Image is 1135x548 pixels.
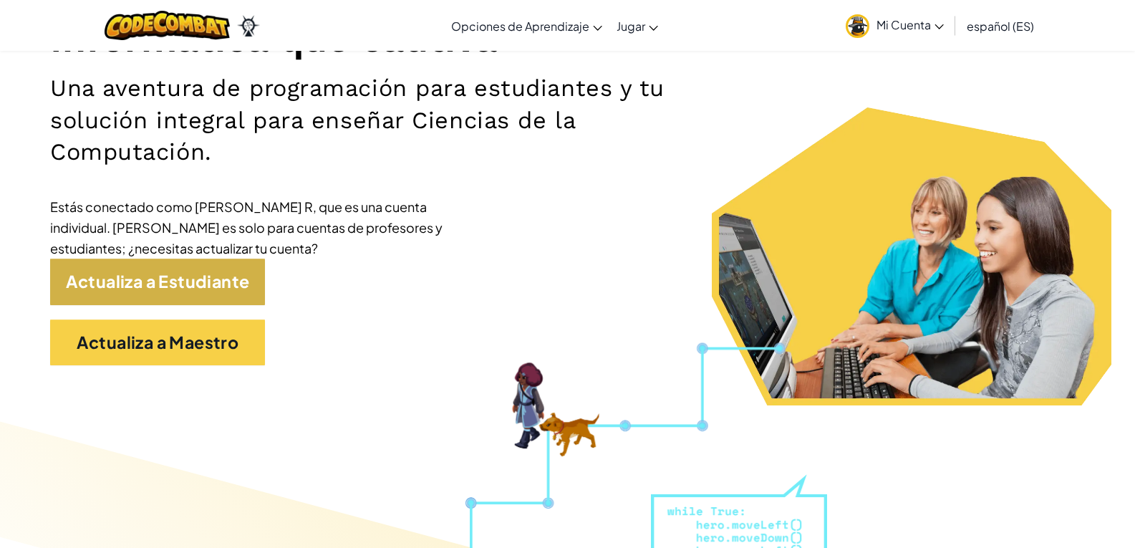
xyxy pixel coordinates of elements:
[609,6,665,45] a: Jugar
[876,17,944,32] span: Mi Cuenta
[960,6,1041,45] a: español (ES)
[839,3,951,48] a: Mi Cuenta
[50,259,265,305] a: Actualiza a Estudiante
[50,72,743,167] h2: Una aventura de programación para estudiantes y tu solución integral para enseñar Ciencias de la ...
[967,19,1034,34] span: español (ES)
[617,19,645,34] span: Jugar
[237,15,260,37] img: Ozaria
[451,19,589,34] span: Opciones de Aprendizaje
[444,6,609,45] a: Opciones de Aprendizaje
[50,319,265,366] a: Actualiza a Maestro
[846,14,869,38] img: avatar
[105,11,230,40] img: CodeCombat logo
[50,196,480,259] div: Estás conectado como [PERSON_NAME] R, que es una cuenta individual. [PERSON_NAME] es solo para cu...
